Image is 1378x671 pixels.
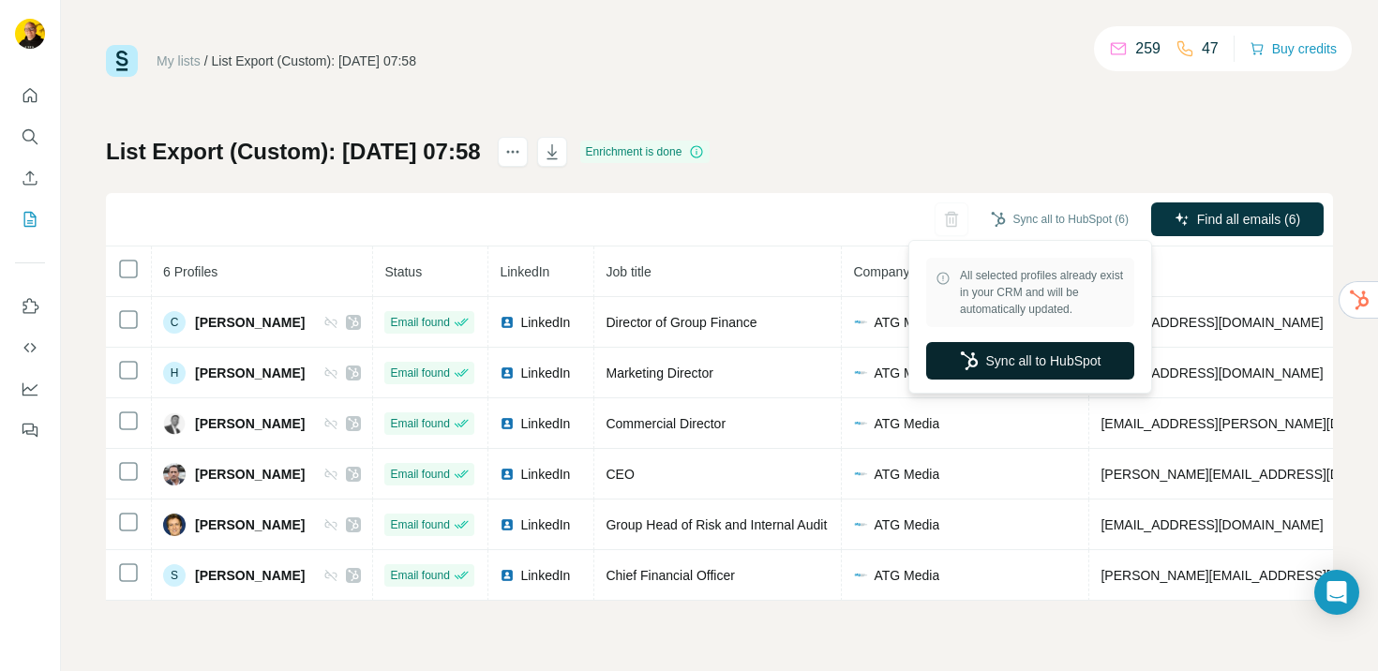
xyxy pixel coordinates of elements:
button: Dashboard [15,372,45,406]
span: LinkedIn [520,313,570,332]
span: [PERSON_NAME] [195,414,305,433]
span: LinkedIn [520,515,570,534]
button: Use Surfe API [15,331,45,365]
span: Email found [390,466,449,483]
img: LinkedIn logo [500,517,515,532]
img: LinkedIn logo [500,568,515,583]
button: Use Surfe on LinkedIn [15,290,45,323]
p: 47 [1202,37,1219,60]
span: Email found [390,415,449,432]
span: Company [853,264,909,279]
div: Open Intercom Messenger [1314,570,1359,615]
span: [EMAIL_ADDRESS][DOMAIN_NAME] [1101,517,1323,532]
img: LinkedIn logo [500,365,515,380]
img: Avatar [163,514,186,536]
span: Find all emails (6) [1197,210,1300,229]
span: [PERSON_NAME] [195,465,305,484]
span: ATG Media [874,313,939,332]
button: Buy credits [1250,36,1337,62]
img: LinkedIn logo [500,467,515,482]
span: [PERSON_NAME] [195,515,305,534]
img: Surfe Logo [106,45,138,77]
img: LinkedIn logo [500,315,515,330]
button: Search [15,120,45,154]
span: ATG Media [874,515,939,534]
img: LinkedIn logo [500,416,515,431]
a: My lists [157,53,201,68]
li: / [204,52,208,70]
span: LinkedIn [520,465,570,484]
img: company-logo [853,365,868,380]
span: LinkedIn [520,414,570,433]
span: Marketing Director [606,365,712,380]
span: 6 Profiles [163,264,217,279]
span: LinkedIn [520,566,570,585]
div: C [163,311,186,334]
span: Email found [390,516,449,533]
span: Email found [390,365,449,381]
span: LinkedIn [520,364,570,382]
span: All selected profiles already exist in your CRM and will be automatically updated. [960,267,1125,318]
h1: List Export (Custom): [DATE] 07:58 [106,137,481,167]
span: [PERSON_NAME] [195,566,305,585]
span: Status [384,264,422,279]
div: S [163,564,186,587]
span: ATG Media [874,364,939,382]
span: Director of Group Finance [606,315,756,330]
img: Avatar [15,19,45,49]
span: Commercial Director [606,416,726,431]
span: [EMAIL_ADDRESS][DOMAIN_NAME] [1101,365,1323,380]
button: Sync all to HubSpot (6) [978,205,1142,233]
span: Email found [390,567,449,584]
span: [EMAIL_ADDRESS][DOMAIN_NAME] [1101,315,1323,330]
div: H [163,362,186,384]
p: 259 [1135,37,1161,60]
button: Find all emails (6) [1151,202,1324,236]
span: Chief Financial Officer [606,568,734,583]
span: ATG Media [874,414,939,433]
img: company-logo [853,416,868,431]
span: CEO [606,467,634,482]
span: LinkedIn [500,264,549,279]
button: Feedback [15,413,45,447]
span: [PERSON_NAME] [195,364,305,382]
span: Job title [606,264,651,279]
span: Group Head of Risk and Internal Audit [606,517,827,532]
img: company-logo [853,568,868,583]
img: company-logo [853,467,868,482]
div: List Export (Custom): [DATE] 07:58 [212,52,416,70]
span: ATG Media [874,465,939,484]
div: Enrichment is done [580,141,711,163]
button: My lists [15,202,45,236]
span: [PERSON_NAME] [195,313,305,332]
button: actions [498,137,528,167]
span: ATG Media [874,566,939,585]
img: company-logo [853,517,868,532]
button: Enrich CSV [15,161,45,195]
button: Quick start [15,79,45,112]
img: Avatar [163,463,186,485]
span: Email found [390,314,449,331]
img: company-logo [853,315,868,330]
img: Avatar [163,412,186,435]
button: Sync all to HubSpot [926,342,1134,380]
